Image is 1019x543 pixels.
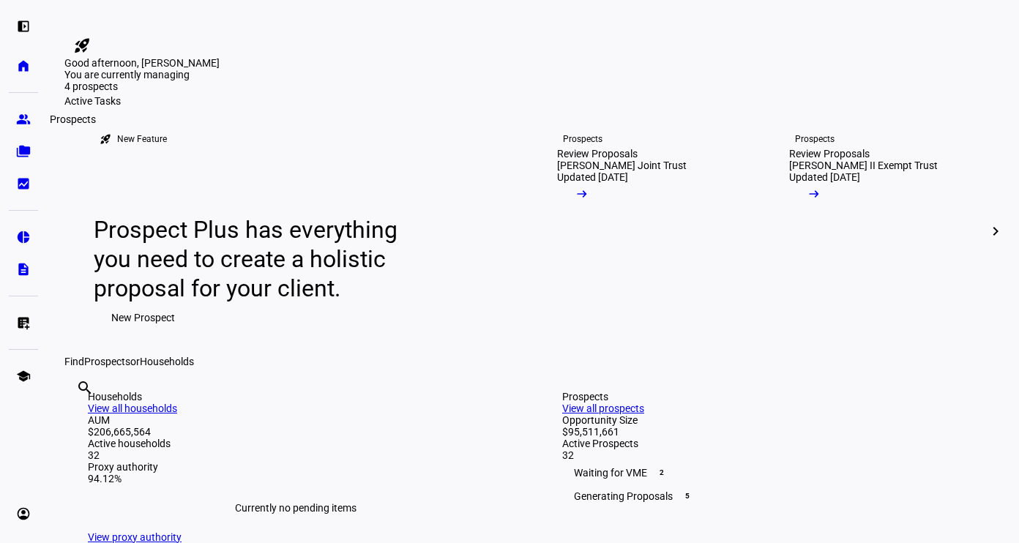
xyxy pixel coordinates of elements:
div: Generating Proposals [562,484,978,508]
div: Updated [DATE] [789,171,860,183]
eth-mat-symbol: folder_copy [16,144,31,159]
eth-mat-symbol: pie_chart [16,230,31,244]
eth-mat-symbol: account_circle [16,506,31,521]
eth-mat-symbol: description [16,262,31,277]
div: Find or [64,356,1001,367]
div: Prospects [563,133,602,145]
div: Households [88,391,504,402]
div: Good afternoon, [PERSON_NAME] [64,57,1001,69]
div: 4 prospects [64,80,211,92]
a: View proxy authority [88,531,182,543]
div: $206,665,564 [88,426,504,438]
div: Currently no pending items [88,484,504,531]
div: Active Tasks [64,95,1001,107]
mat-icon: rocket_launch [100,133,111,145]
span: 2 [656,467,668,479]
div: Prospect Plus has everything you need to create a holistic proposal for your client. [94,215,417,303]
span: Prospects [84,356,130,367]
mat-icon: arrow_right_alt [807,187,821,201]
div: $95,511,661 [562,426,978,438]
div: Prospects [44,111,102,128]
div: 32 [88,449,504,461]
span: You are currently managing [64,69,190,80]
mat-icon: rocket_launch [73,37,91,54]
mat-icon: chevron_right [987,222,1004,240]
eth-mat-symbol: left_panel_open [16,19,31,34]
a: pie_chart [9,222,38,252]
a: ProspectsReview Proposals[PERSON_NAME] II Exempt TrustUpdated [DATE] [766,107,986,356]
a: ProspectsReview Proposals[PERSON_NAME] Joint TrustUpdated [DATE] [534,107,754,356]
eth-mat-symbol: group [16,112,31,127]
div: Prospects [795,133,835,145]
a: home [9,51,38,80]
a: View all prospects [562,402,644,414]
div: Waiting for VME [562,461,978,484]
a: group [9,105,38,134]
div: Opportunity Size [562,414,978,426]
div: [PERSON_NAME] Joint Trust [557,160,687,171]
eth-mat-symbol: bid_landscape [16,176,31,191]
a: description [9,255,38,284]
div: 32 [562,449,978,461]
a: bid_landscape [9,169,38,198]
eth-mat-symbol: list_alt_add [16,315,31,330]
div: [PERSON_NAME] II Exempt Trust [789,160,938,171]
div: Active households [88,438,504,449]
mat-icon: search [76,379,94,397]
a: folder_copy [9,137,38,166]
div: Review Proposals [557,148,638,160]
div: AUM [88,414,504,426]
div: Proxy authority [88,461,504,473]
div: New Feature [117,133,167,145]
div: Review Proposals [789,148,870,160]
span: 5 [682,490,693,502]
span: Households [140,356,194,367]
mat-icon: arrow_right_alt [575,187,589,201]
div: Prospects [562,391,978,402]
span: New Prospect [111,303,175,332]
input: Enter name of prospect or household [76,399,79,416]
a: View all households [88,402,177,414]
eth-mat-symbol: school [16,369,31,383]
button: New Prospect [94,303,193,332]
div: Updated [DATE] [557,171,628,183]
div: Active Prospects [562,438,978,449]
eth-mat-symbol: home [16,59,31,73]
div: 94.12% [88,473,504,484]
